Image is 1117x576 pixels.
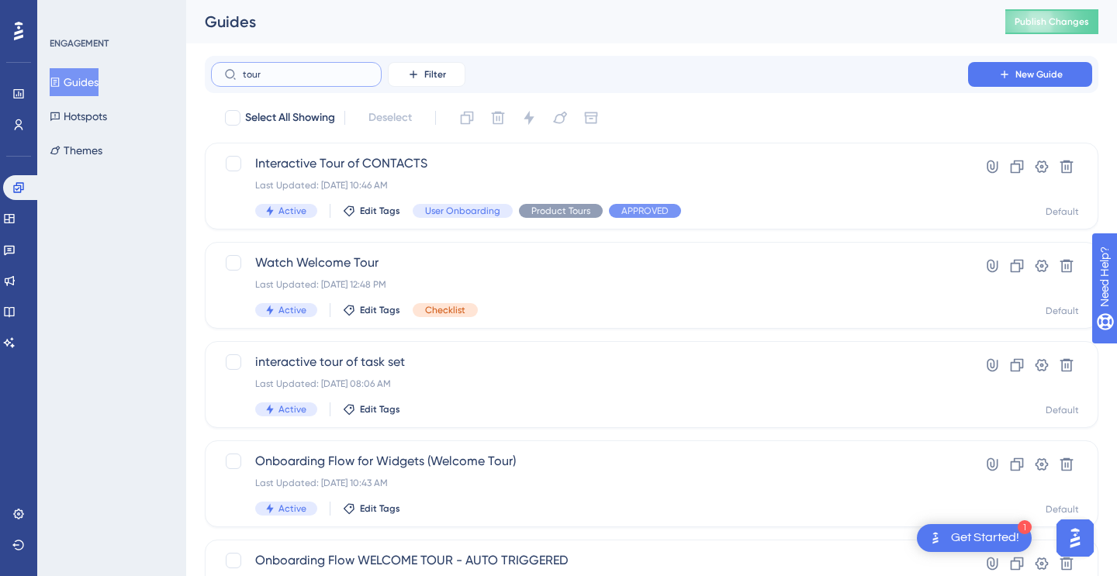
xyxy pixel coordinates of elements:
[1052,515,1098,561] iframe: UserGuiding AI Assistant Launcher
[243,69,368,80] input: Search
[36,4,97,22] span: Need Help?
[1046,205,1079,218] div: Default
[354,104,426,132] button: Deselect
[424,68,446,81] span: Filter
[1046,305,1079,317] div: Default
[951,529,1019,547] div: Get Started!
[1015,16,1089,28] span: Publish Changes
[255,154,924,173] span: Interactive Tour of CONTACTS
[1046,503,1079,516] div: Default
[255,452,924,471] span: Onboarding Flow for Widgets (Welcome Tour)
[621,205,669,217] span: APPROVED
[360,502,400,515] span: Edit Tags
[425,304,465,316] span: Checklist
[50,102,107,130] button: Hotspots
[255,179,924,191] div: Last Updated: [DATE] 10:46 AM
[1046,404,1079,416] div: Default
[255,254,924,272] span: Watch Welcome Tour
[531,205,590,217] span: Product Tours
[360,304,400,316] span: Edit Tags
[255,378,924,390] div: Last Updated: [DATE] 08:06 AM
[1018,520,1032,534] div: 1
[278,502,306,515] span: Active
[343,205,400,217] button: Edit Tags
[50,68,99,96] button: Guides
[278,304,306,316] span: Active
[926,529,945,547] img: launcher-image-alternative-text
[255,353,924,371] span: interactive tour of task set
[50,136,102,164] button: Themes
[255,551,924,570] span: Onboarding Flow WELCOME TOUR - AUTO TRIGGERED
[50,37,109,50] div: ENGAGEMENT
[1005,9,1098,34] button: Publish Changes
[245,109,335,127] span: Select All Showing
[343,304,400,316] button: Edit Tags
[255,278,924,291] div: Last Updated: [DATE] 12:48 PM
[205,11,967,33] div: Guides
[360,205,400,217] span: Edit Tags
[278,403,306,416] span: Active
[425,205,500,217] span: User Onboarding
[278,205,306,217] span: Active
[343,502,400,515] button: Edit Tags
[388,62,465,87] button: Filter
[343,403,400,416] button: Edit Tags
[1015,68,1063,81] span: New Guide
[368,109,412,127] span: Deselect
[255,477,924,489] div: Last Updated: [DATE] 10:43 AM
[968,62,1092,87] button: New Guide
[917,524,1032,552] div: Open Get Started! checklist, remaining modules: 1
[360,403,400,416] span: Edit Tags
